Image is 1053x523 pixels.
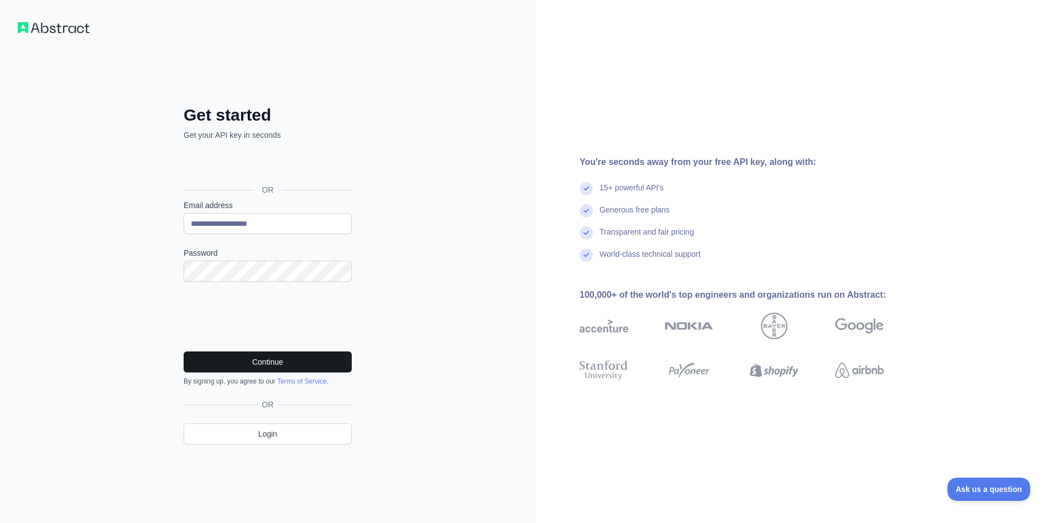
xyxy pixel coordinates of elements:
[184,105,352,125] h2: Get started
[580,288,919,302] div: 100,000+ of the world's top engineers and organizations run on Abstract:
[580,248,593,262] img: check mark
[600,248,701,271] div: World-class technical support
[253,184,283,195] span: OR
[258,399,278,410] span: OR
[580,204,593,218] img: check mark
[277,377,326,385] a: Terms of Service
[665,358,713,382] img: payoneer
[761,313,788,339] img: bayer
[184,295,352,338] iframe: reCAPTCHA
[580,313,628,339] img: accenture
[580,182,593,195] img: check mark
[947,478,1031,501] iframe: Toggle Customer Support
[184,351,352,372] button: Continue
[184,377,352,386] div: By signing up, you agree to our .
[184,200,352,211] label: Email address
[835,313,884,339] img: google
[580,226,593,240] img: check mark
[580,156,919,169] div: You're seconds away from your free API key, along with:
[178,153,355,177] iframe: Sign in with Google Button
[184,130,352,141] p: Get your API key in seconds
[600,226,694,248] div: Transparent and fair pricing
[835,358,884,382] img: airbnb
[750,358,799,382] img: shopify
[600,204,670,226] div: Generous free plans
[184,423,352,444] a: Login
[580,358,628,382] img: stanford university
[184,247,352,258] label: Password
[600,182,664,204] div: 15+ powerful API's
[665,313,713,339] img: nokia
[18,22,90,33] img: Workflow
